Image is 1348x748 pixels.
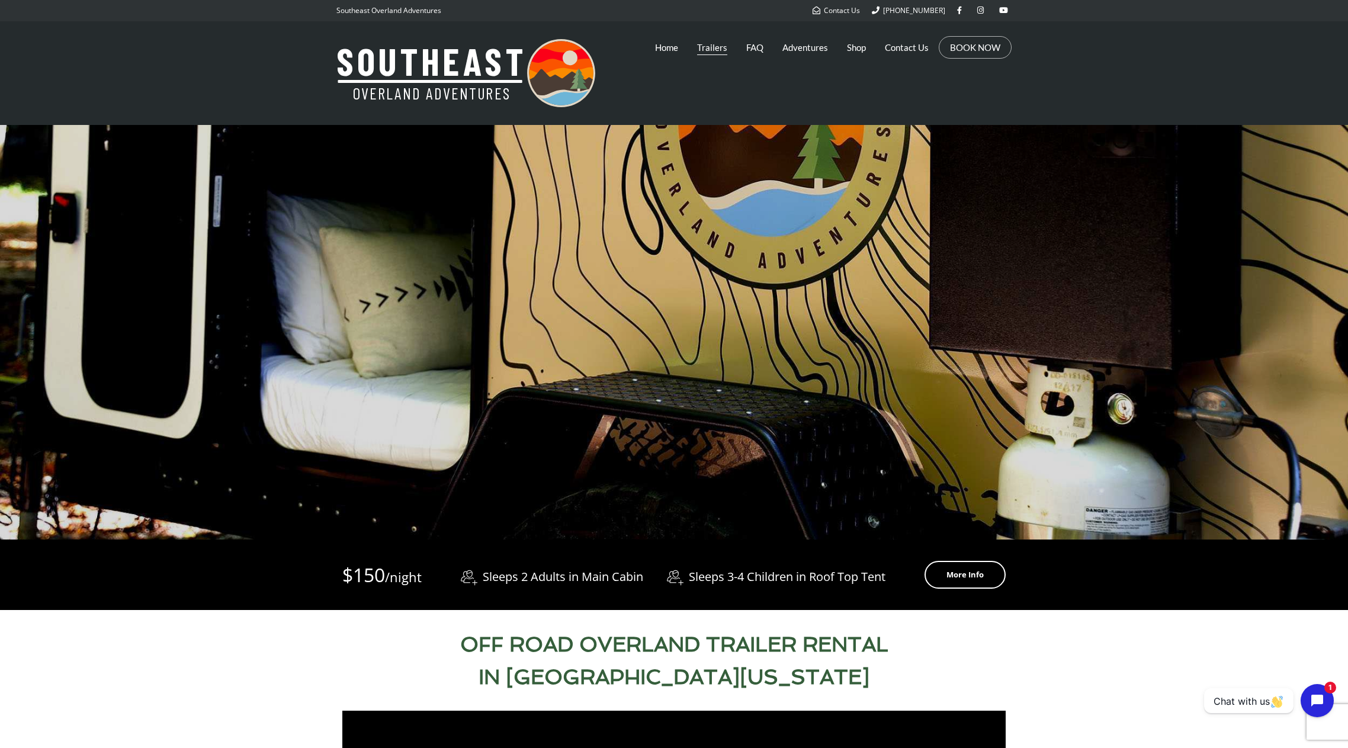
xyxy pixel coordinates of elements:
span: [PHONE_NUMBER] [883,5,945,15]
span: /night [385,568,422,586]
a: Trailers [697,33,727,62]
a: FAQ [746,33,763,62]
img: Southeast Overland Adventures [336,39,595,107]
a: [PHONE_NUMBER] [872,5,945,15]
span: Sleeps 3-4 Children in Roof Top Tent [689,569,885,585]
a: Shop [847,33,866,62]
p: Southeast Overland Adventures [336,3,441,18]
a: Contact Us [885,33,929,62]
div: $150 [342,561,422,589]
a: More Info [925,561,1006,589]
h2: IN [GEOGRAPHIC_DATA][US_STATE] [342,666,1006,687]
a: Contact Us [813,5,860,15]
a: Home [655,33,678,62]
span: Contact Us [824,5,860,15]
a: BOOK NOW [950,41,1000,53]
span: Sleeps 2 Adults in Main Cabin [483,569,643,585]
a: Adventures [782,33,828,62]
h2: OFF ROAD OVERLAND TRAILER RENTAL [342,634,1006,654]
